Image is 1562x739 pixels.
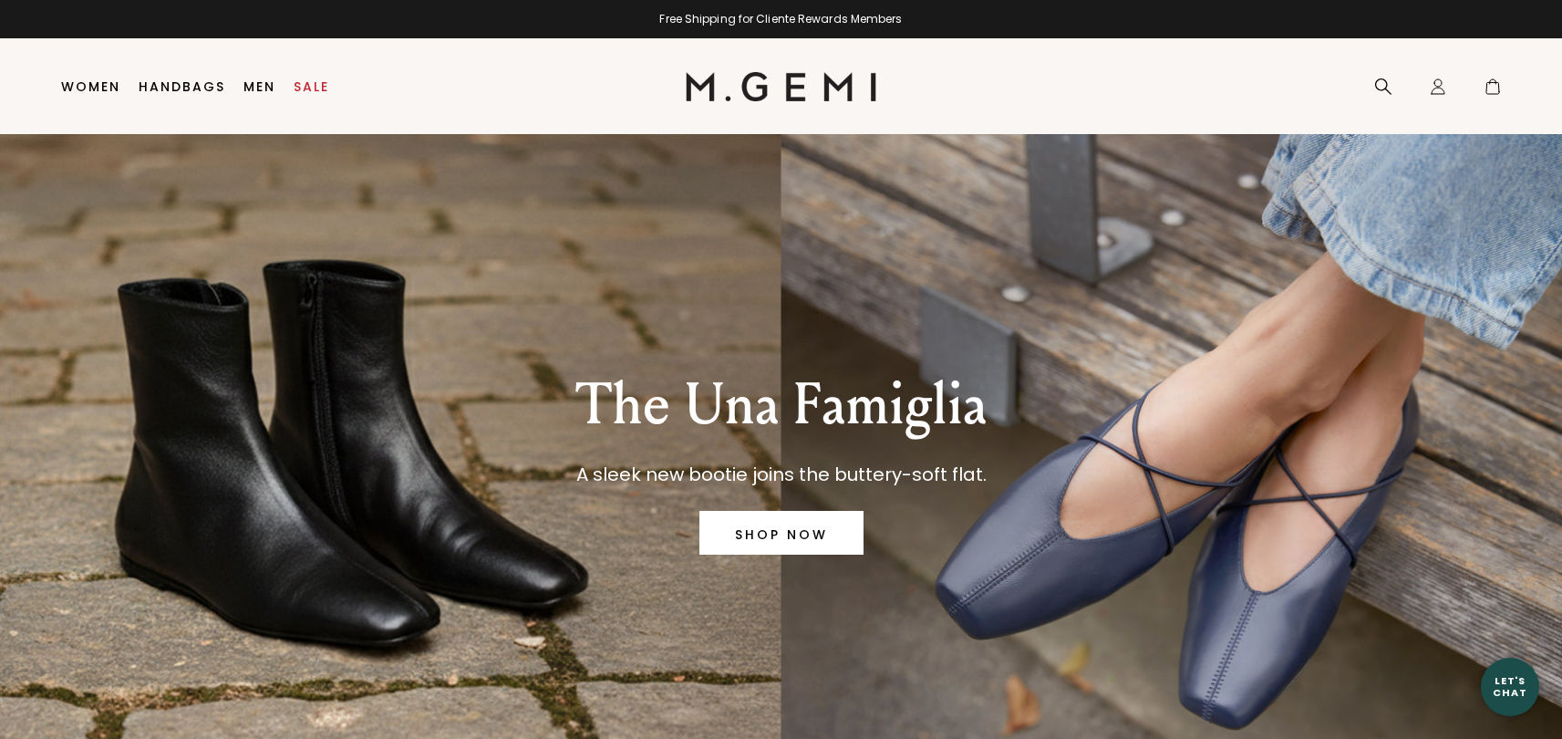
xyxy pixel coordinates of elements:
[294,79,329,94] a: Sale
[575,460,987,489] p: A sleek new bootie joins the buttery-soft flat.
[686,72,876,101] img: M.Gemi
[61,79,120,94] a: Women
[699,511,864,555] a: SHOP NOW
[243,79,275,94] a: Men
[1481,675,1539,698] div: Let's Chat
[575,372,987,438] p: The Una Famiglia
[139,79,225,94] a: Handbags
